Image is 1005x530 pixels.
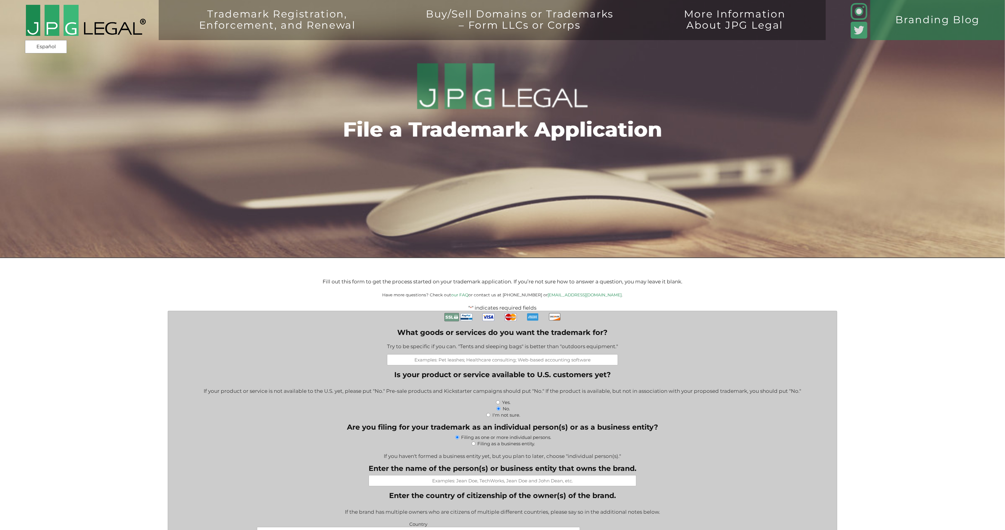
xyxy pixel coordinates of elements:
label: Yes. [502,399,510,405]
a: Trademark Registration,Enforcement, and Renewal [169,8,386,49]
input: Examples: Jean Doe, TechWorks, Jean Doe and John Dean, etc. [369,475,636,486]
div: Try to be specific if you can. "Tents and sleeping bags" is better than "outdoors equipment." [387,339,618,354]
label: Enter the name of the person(s) or business entity that owns the brand. [369,464,636,473]
input: Examples: Pet leashes; Healthcare consulting; Web-based accounting software [387,354,618,365]
label: Filing as one or more individual persons. [461,434,551,440]
div: If your product or service is not available to the U.S. yet, please put "No." Pre-sale products a... [173,384,832,399]
a: More InformationAbout JPG Legal [654,8,816,49]
img: AmEx [527,311,539,323]
img: Secure Payment with SSL [444,311,459,323]
img: glyph-logo_May2016-green3-90.png [851,3,868,20]
div: If the brand has multiple owners who are citizens of multiple different countries, please say so ... [173,505,832,520]
img: MasterCard [505,311,517,323]
a: our FAQ [451,292,469,297]
label: What goods or services do you want the trademark for? [387,328,618,337]
img: Discover [549,311,561,323]
a: [EMAIL_ADDRESS][DOMAIN_NAME] [548,292,622,297]
label: Filing as a business entity. [478,441,535,446]
legend: Enter the country of citizenship of the owner(s) of the brand. [389,491,616,500]
img: 2016-logo-black-letters-3-r.png [25,4,145,37]
p: Fill out this form to get the process started on your trademark application. If you’re not sure h... [261,278,744,285]
label: No. [503,406,510,412]
img: Twitter_Social_Icon_Rounded_Square_Color-mid-green3-90.png [851,22,868,39]
a: Español [27,41,65,52]
legend: Is your product or service available to U.S. customers yet? [394,370,611,379]
a: Buy/Sell Domains or Trademarks– Form LLCs or Corps [396,8,644,49]
img: Visa [482,311,495,323]
div: If you haven't formed a business entity yet, but you plan to later, choose "individual person(s)." [173,449,832,459]
legend: Are you filing for your trademark as an individual person(s) or as a business entity? [347,423,658,431]
label: Country [257,520,580,527]
small: Have more questions? Check out or contact us at [PHONE_NUMBER] or . [382,292,623,297]
p: " " indicates required fields [131,305,874,311]
label: I'm not sure. [492,412,520,418]
img: PayPal [460,311,473,323]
